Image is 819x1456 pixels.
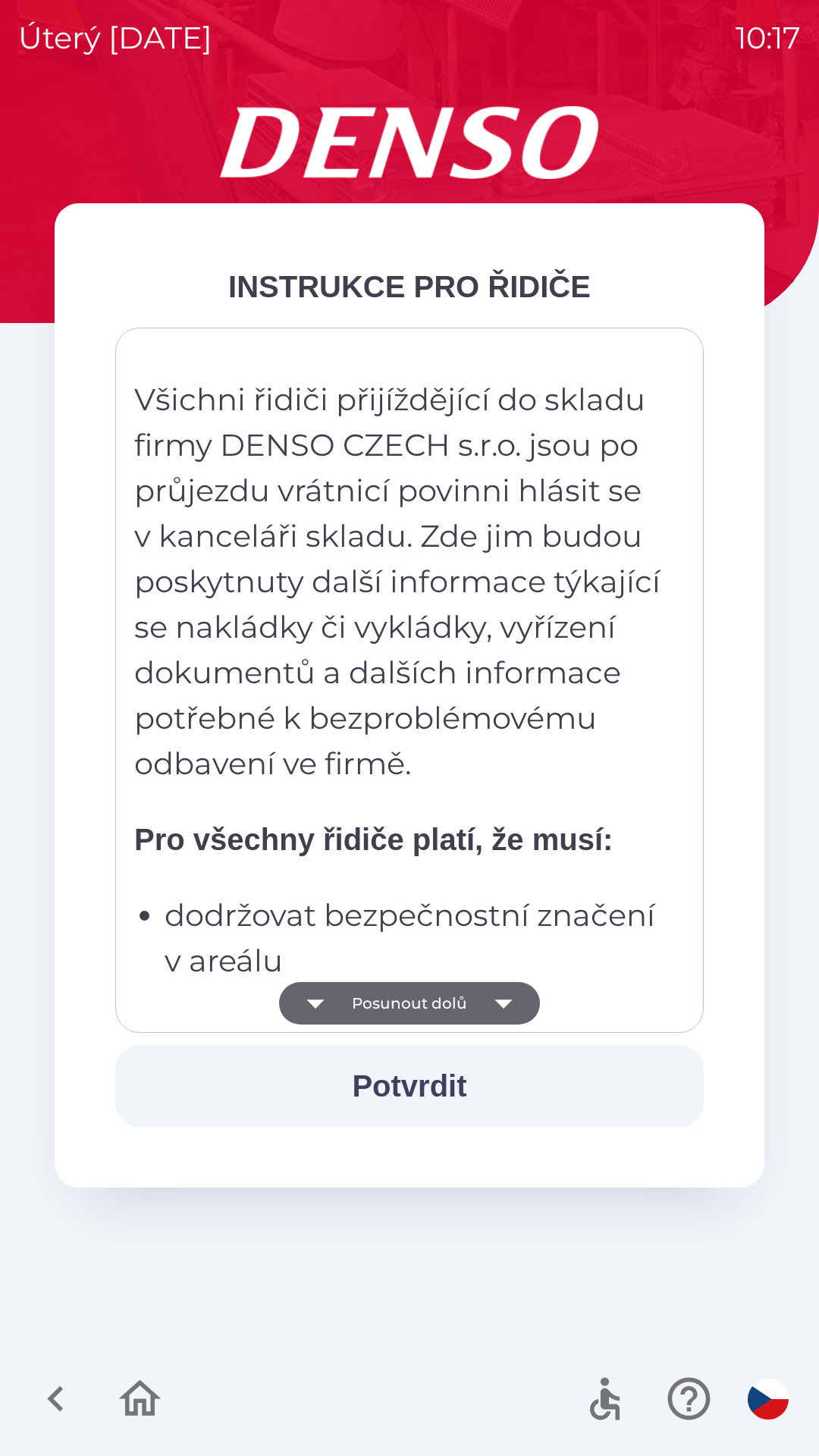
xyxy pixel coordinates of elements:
p: úterý [DATE] [18,15,212,61]
p: Všichni řidiči přijíždějící do skladu firmy DENSO CZECH s.r.o. jsou po průjezdu vrátnicí povinni ... [134,377,664,786]
img: cs flag [748,1379,789,1420]
button: Potvrdit [115,1045,704,1127]
button: Posunout dolů [279,982,540,1025]
p: dodržovat bezpečnostní značení v areálu [165,893,664,984]
strong: Pro všechny řidiče platí, že musí: [134,823,613,856]
p: 10:17 [736,15,801,61]
div: INSTRUKCE PRO ŘIDIČE [115,264,704,309]
img: Logo [55,106,764,179]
